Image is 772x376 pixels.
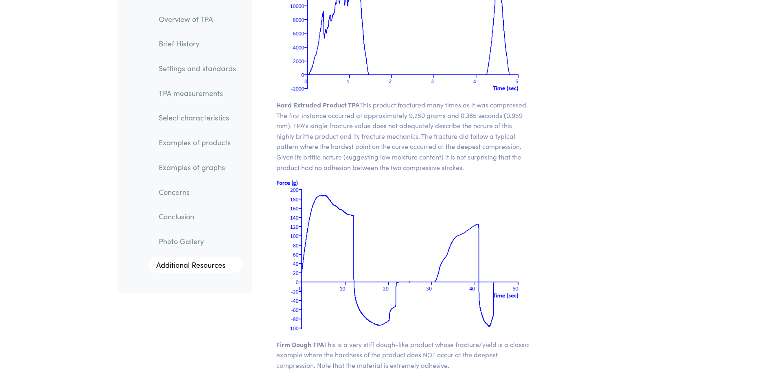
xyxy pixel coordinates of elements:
a: Examples of products [152,133,243,152]
a: Examples of graphs [152,158,243,177]
p: This product fractured many times as it was compressed. The first instance occurred at approximat... [276,100,530,173]
a: Select characteristics [152,109,243,127]
a: Overview of TPA [152,10,243,28]
a: Concerns [152,183,243,201]
p: This is a very stiff dough-like product whose fracture/yield is a classic example where the hardn... [276,339,530,371]
a: Additional Resources [148,257,243,273]
a: Brief History [152,35,243,53]
a: Conclusion [152,208,243,226]
img: graph of firm dough under compression [276,179,530,331]
a: TPA measurements [152,84,243,103]
a: Settings and standards [152,59,243,78]
a: Photo Gallery [152,232,243,251]
span: Firm Dough TPA [276,340,324,349]
span: Hard Extruded Product TPA [276,100,359,109]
